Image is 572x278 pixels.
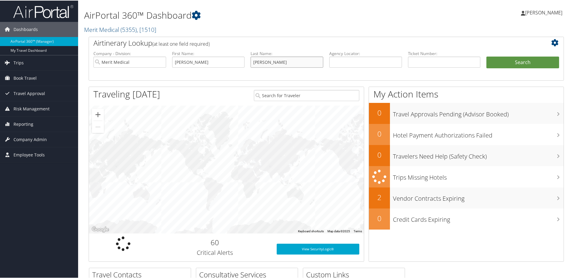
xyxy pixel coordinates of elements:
h1: AirPortal 360™ Dashboard [84,8,407,21]
a: Trips Missing Hotels [369,165,564,187]
button: Search [486,56,559,68]
a: Merit Medical [84,25,156,33]
label: Ticket Number: [408,50,481,56]
a: [PERSON_NAME] [521,3,568,21]
h2: 0 [369,213,390,223]
h2: 0 [369,107,390,117]
input: Search for Traveler [254,89,359,100]
button: Keyboard shortcuts [298,229,324,233]
label: Last Name: [251,50,323,56]
h3: Credit Cards Expiring [393,212,564,223]
h3: Travel Approvals Pending (Advisor Booked) [393,107,564,118]
span: [PERSON_NAME] [525,9,562,15]
span: (at least one field required) [152,40,210,47]
a: 0Credit Cards Expiring [369,208,564,229]
label: First Name: [172,50,245,56]
h1: My Action Items [369,87,564,100]
span: , [ 1510 ] [137,25,156,33]
span: Employee Tools [14,147,45,162]
a: Open this area in Google Maps (opens a new window) [90,225,110,233]
h2: 60 [162,237,268,247]
h2: 0 [369,149,390,159]
a: View SecurityLogic® [277,243,359,254]
img: Google [90,225,110,233]
span: Trips [14,55,24,70]
a: 0Travel Approvals Pending (Advisor Booked) [369,102,564,123]
h3: Travelers Need Help (Safety Check) [393,149,564,160]
h2: 2 [369,192,390,202]
span: Risk Management [14,101,50,116]
h2: 0 [369,128,390,138]
span: Reporting [14,116,33,131]
a: 2Vendor Contracts Expiring [369,187,564,208]
a: Terms (opens in new tab) [354,229,362,232]
span: Travel Approval [14,85,45,100]
h3: Vendor Contracts Expiring [393,191,564,202]
h2: Airtinerary Lookup [93,37,519,48]
h3: Trips Missing Hotels [393,170,564,181]
span: Dashboards [14,21,38,36]
a: 0Hotel Payment Authorizations Failed [369,123,564,144]
a: 0Travelers Need Help (Safety Check) [369,144,564,165]
h1: Traveling [DATE] [93,87,160,100]
button: Zoom in [92,108,104,120]
img: airportal-logo.png [13,4,73,18]
label: Company - Division: [93,50,166,56]
h3: Hotel Payment Authorizations Failed [393,128,564,139]
h3: Critical Alerts [162,248,268,256]
span: Company Admin [14,131,47,147]
span: ( 5355 ) [120,25,137,33]
label: Agency Locator: [329,50,402,56]
span: Book Travel [14,70,37,85]
button: Zoom out [92,120,104,132]
span: Map data ©2025 [327,229,350,232]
